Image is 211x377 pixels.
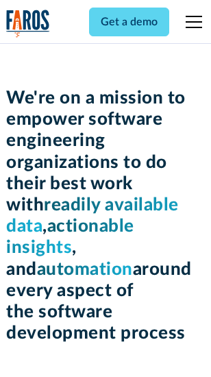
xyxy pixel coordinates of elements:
h1: We're on a mission to empower software engineering organizations to do their best work with , , a... [6,88,205,344]
span: automation [37,260,133,278]
a: home [6,10,50,38]
span: readily available data [6,196,179,235]
img: Logo of the analytics and reporting company Faros. [6,10,50,38]
span: actionable insights [6,217,134,256]
div: menu [177,5,205,38]
a: Get a demo [89,8,169,36]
